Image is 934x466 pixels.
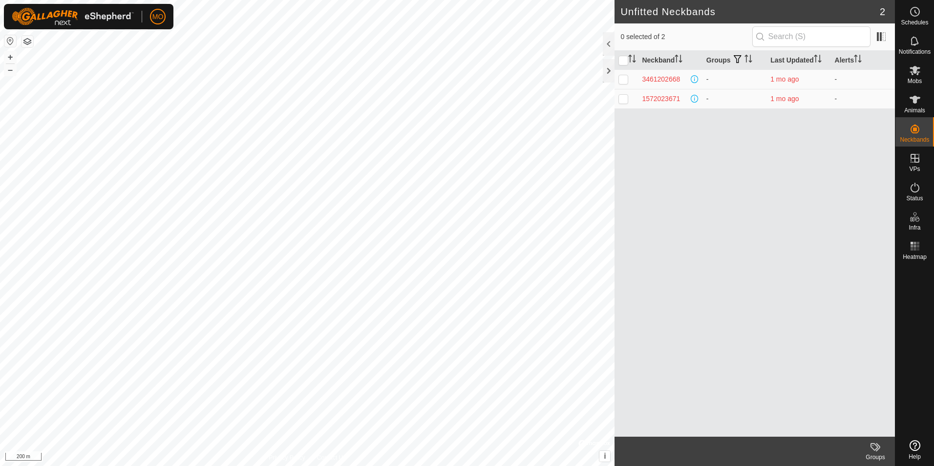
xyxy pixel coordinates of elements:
th: Alerts [831,51,895,70]
input: Search (S) [752,26,870,47]
th: Last Updated [766,51,830,70]
th: Groups [702,51,766,70]
span: Schedules [901,20,928,25]
img: Gallagher Logo [12,8,134,25]
div: 3461202668 [642,74,680,85]
p-sorticon: Activate to sort [628,56,636,64]
span: Help [909,454,921,460]
span: Mobs [908,78,922,84]
span: Animals [904,107,925,113]
span: 7 July 2025, 10:37 am [770,95,799,103]
span: Infra [909,225,920,231]
a: Privacy Policy [269,453,305,462]
span: Heatmap [903,254,927,260]
span: Neckbands [900,137,929,143]
button: i [599,451,610,462]
th: Neckband [638,51,702,70]
button: Reset Map [4,35,16,47]
button: Map Layers [21,36,33,47]
span: i [604,452,606,460]
td: - [831,89,895,108]
span: Notifications [899,49,931,55]
td: - [702,89,766,108]
div: Groups [856,453,895,462]
span: MO [152,12,164,22]
p-sorticon: Activate to sort [744,56,752,64]
p-sorticon: Activate to sort [675,56,682,64]
span: 6 July 2025, 11:37 pm [770,75,799,83]
a: Contact Us [317,453,346,462]
a: Help [895,436,934,464]
td: - [831,69,895,89]
button: + [4,51,16,63]
div: 1572023671 [642,94,680,104]
h2: Unfitted Neckbands [620,6,879,18]
span: VPs [909,166,920,172]
span: Status [906,195,923,201]
span: 0 selected of 2 [620,32,752,42]
td: - [702,69,766,89]
p-sorticon: Activate to sort [814,56,822,64]
span: 2 [880,4,885,19]
button: – [4,64,16,76]
p-sorticon: Activate to sort [854,56,862,64]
